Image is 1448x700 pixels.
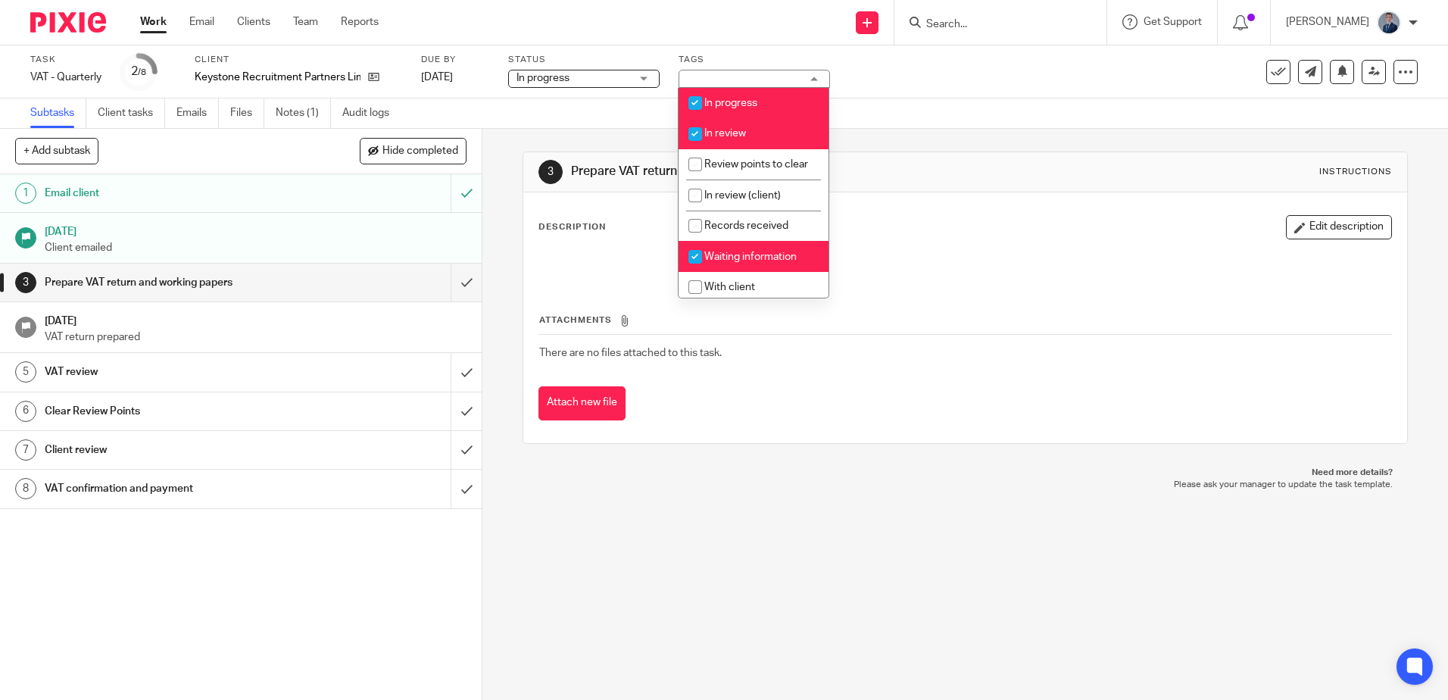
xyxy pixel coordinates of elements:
[45,182,305,205] h1: Email client
[230,98,264,128] a: Files
[189,14,214,30] a: Email
[704,128,746,139] span: In review
[360,138,467,164] button: Hide completed
[293,14,318,30] a: Team
[704,159,808,170] span: Review points to clear
[704,220,788,231] span: Records received
[15,272,36,293] div: 3
[538,479,1392,491] p: Please ask your manager to update the task template.
[45,439,305,461] h1: Client review
[276,98,331,128] a: Notes (1)
[538,221,606,233] p: Description
[45,310,467,329] h1: [DATE]
[516,73,570,83] span: In progress
[15,401,36,422] div: 6
[30,98,86,128] a: Subtasks
[45,330,467,345] p: VAT return prepared
[539,316,612,324] span: Attachments
[45,477,305,500] h1: VAT confirmation and payment
[382,145,458,158] span: Hide completed
[925,18,1061,32] input: Search
[15,138,98,164] button: + Add subtask
[30,54,101,66] label: Task
[1286,14,1369,30] p: [PERSON_NAME]
[508,54,660,66] label: Status
[237,14,270,30] a: Clients
[15,478,36,499] div: 8
[15,439,36,461] div: 7
[131,63,146,80] div: 2
[30,12,106,33] img: Pixie
[45,240,467,255] p: Client emailed
[704,252,797,262] span: Waiting information
[1286,215,1392,239] button: Edit description
[140,14,167,30] a: Work
[45,271,305,294] h1: Prepare VAT return and working papers
[421,72,453,83] span: [DATE]
[30,70,101,85] div: VAT - Quarterly
[538,467,1392,479] p: Need more details?
[342,98,401,128] a: Audit logs
[45,361,305,383] h1: VAT review
[195,54,402,66] label: Client
[98,98,165,128] a: Client tasks
[539,348,722,358] span: There are no files attached to this task.
[15,183,36,204] div: 1
[421,54,489,66] label: Due by
[704,98,757,108] span: In progress
[176,98,219,128] a: Emails
[45,220,467,239] h1: [DATE]
[195,70,360,85] p: Keystone Recruitment Partners Limited
[571,164,997,180] h1: Prepare VAT return and working papers
[538,160,563,184] div: 3
[679,54,830,66] label: Tags
[1144,17,1202,27] span: Get Support
[704,282,755,292] span: With client
[1319,166,1392,178] div: Instructions
[704,190,781,201] span: In review (client)
[45,400,305,423] h1: Clear Review Points
[15,361,36,383] div: 5
[341,14,379,30] a: Reports
[1377,11,1401,35] img: DSC05254%20(1).jpg
[138,68,146,77] small: /8
[538,386,626,420] button: Attach new file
